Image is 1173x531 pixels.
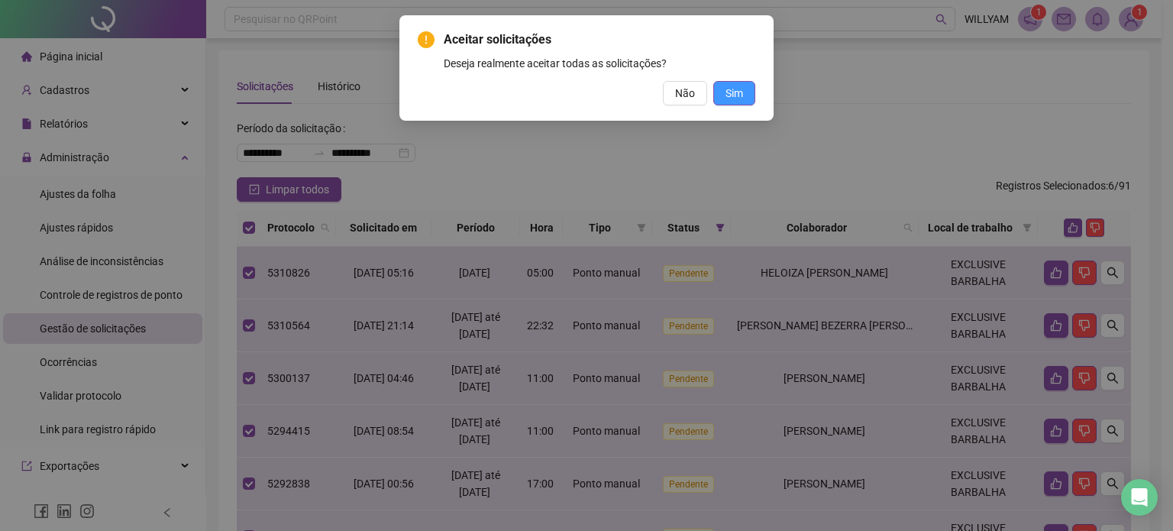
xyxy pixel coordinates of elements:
[713,81,755,105] button: Sim
[418,31,435,48] span: exclamation-circle
[675,85,695,102] span: Não
[1121,479,1158,516] div: Open Intercom Messenger
[663,81,707,105] button: Não
[444,31,755,49] span: Aceitar solicitações
[444,55,755,72] div: Deseja realmente aceitar todas as solicitações?
[725,85,743,102] span: Sim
